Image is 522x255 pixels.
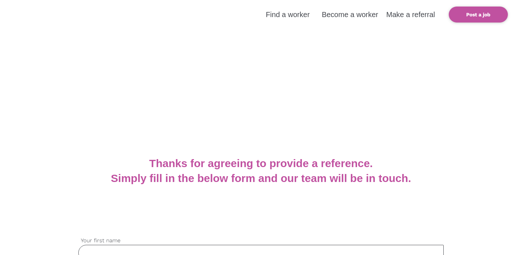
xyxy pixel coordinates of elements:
[322,11,378,19] a: Become a worker
[111,172,411,184] b: Simply fill in the below form and our team will be in touch.
[266,11,310,19] a: Find a worker
[149,157,373,169] b: Thanks for agreeing to provide a reference.
[449,7,508,23] a: Post a job
[466,12,490,17] b: Post a job
[386,11,435,19] a: Make a referral
[78,236,444,245] label: Your first name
